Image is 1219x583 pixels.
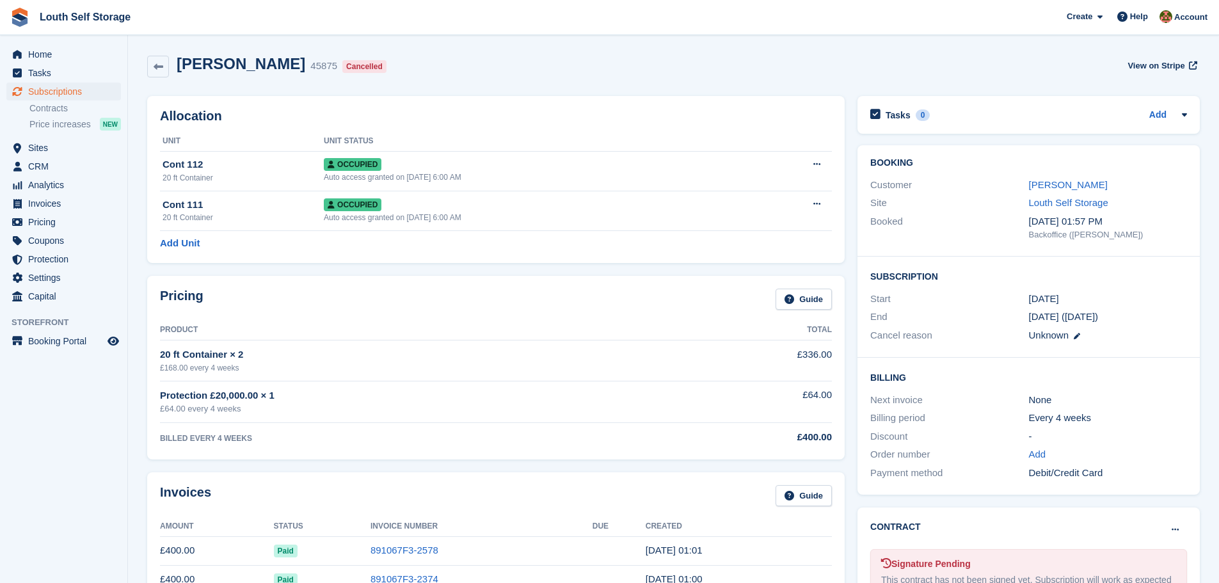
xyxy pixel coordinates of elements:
[1029,429,1187,444] div: -
[1029,214,1187,229] div: [DATE] 01:57 PM
[870,429,1028,444] div: Discount
[870,447,1028,462] div: Order number
[1159,10,1172,23] img: Andy Smith
[6,213,121,231] a: menu
[160,109,832,124] h2: Allocation
[274,545,298,557] span: Paid
[6,176,121,194] a: menu
[1130,10,1148,23] span: Help
[160,388,676,403] div: Protection £20,000.00 × 1
[6,83,121,100] a: menu
[870,371,1187,383] h2: Billing
[370,516,593,537] th: Invoice Number
[6,45,121,63] a: menu
[916,109,930,121] div: 0
[6,232,121,250] a: menu
[28,269,105,287] span: Settings
[1029,179,1108,190] a: [PERSON_NAME]
[870,466,1028,481] div: Payment method
[1029,393,1187,408] div: None
[163,198,324,212] div: Cont 111
[1127,60,1184,72] span: View on Stripe
[6,64,121,82] a: menu
[28,332,105,350] span: Booking Portal
[163,212,324,223] div: 20 ft Container
[28,232,105,250] span: Coupons
[28,195,105,212] span: Invoices
[1029,292,1059,307] time: 2024-08-08 00:00:00 UTC
[676,430,832,445] div: £400.00
[6,250,121,268] a: menu
[28,64,105,82] span: Tasks
[324,158,381,171] span: Occupied
[6,269,121,287] a: menu
[28,176,105,194] span: Analytics
[870,310,1028,324] div: End
[160,403,676,415] div: £64.00 every 4 weeks
[28,287,105,305] span: Capital
[160,433,676,444] div: BILLED EVERY 4 WEEKS
[28,250,105,268] span: Protection
[324,131,749,152] th: Unit Status
[593,516,646,537] th: Due
[35,6,136,28] a: Louth Self Storage
[886,109,911,121] h2: Tasks
[28,157,105,175] span: CRM
[28,45,105,63] span: Home
[310,59,337,74] div: 45875
[6,195,121,212] a: menu
[646,516,832,537] th: Created
[160,236,200,251] a: Add Unit
[160,516,274,537] th: Amount
[324,198,381,211] span: Occupied
[163,157,324,172] div: Cont 112
[100,118,121,131] div: NEW
[1029,197,1108,208] a: Louth Self Storage
[776,485,832,506] a: Guide
[1029,447,1046,462] a: Add
[1029,411,1187,426] div: Every 4 weeks
[1122,55,1200,76] a: View on Stripe
[160,289,203,310] h2: Pricing
[646,545,703,555] time: 2025-07-10 00:01:00 UTC
[6,139,121,157] a: menu
[28,213,105,231] span: Pricing
[6,287,121,305] a: menu
[870,214,1028,241] div: Booked
[1067,10,1092,23] span: Create
[870,328,1028,343] div: Cancel reason
[870,269,1187,282] h2: Subscription
[274,516,370,537] th: Status
[29,117,121,131] a: Price increases NEW
[12,316,127,329] span: Storefront
[10,8,29,27] img: stora-icon-8386f47178a22dfd0bd8f6a31ec36ba5ce8667c1dd55bd0f319d3a0aa187defe.svg
[1029,228,1187,241] div: Backoffice ([PERSON_NAME])
[676,340,832,381] td: £336.00
[160,320,676,340] th: Product
[881,557,1176,571] div: Signature Pending
[106,333,121,349] a: Preview store
[1149,108,1167,123] a: Add
[676,320,832,340] th: Total
[160,485,211,506] h2: Invoices
[1029,311,1099,322] span: [DATE] ([DATE])
[324,212,749,223] div: Auto access granted on [DATE] 6:00 AM
[342,60,386,73] div: Cancelled
[29,102,121,115] a: Contracts
[870,196,1028,211] div: Site
[160,131,324,152] th: Unit
[160,362,676,374] div: £168.00 every 4 weeks
[1029,330,1069,340] span: Unknown
[1029,466,1187,481] div: Debit/Credit Card
[6,332,121,350] a: menu
[29,118,91,131] span: Price increases
[6,157,121,175] a: menu
[1174,11,1207,24] span: Account
[776,289,832,310] a: Guide
[28,83,105,100] span: Subscriptions
[177,55,305,72] h2: [PERSON_NAME]
[160,536,274,565] td: £400.00
[676,381,832,422] td: £64.00
[28,139,105,157] span: Sites
[870,178,1028,193] div: Customer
